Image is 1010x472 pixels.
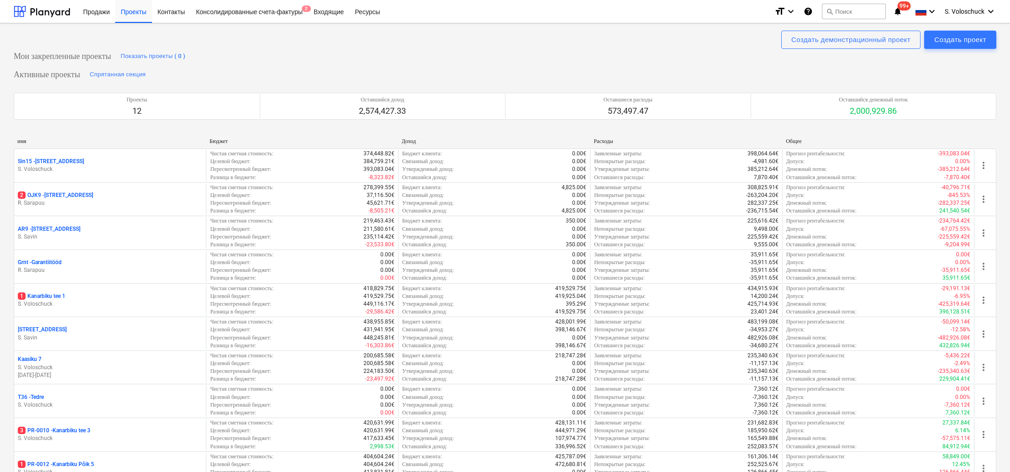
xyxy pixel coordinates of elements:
[954,292,970,300] p: -6.95%
[555,352,586,360] p: 218,747.28€
[939,308,970,316] p: 396,128.51€
[594,251,642,259] p: Заявленные затраты :
[786,165,827,173] p: Денежный поток :
[985,6,996,17] i: keyboard_arrow_down
[210,259,251,266] p: Целевой бюджет :
[18,259,202,274] div: Grnt -GarantiitöödR. Sarapuu
[747,300,779,308] p: 425,714.93€
[18,191,93,199] p: OJK9 - [STREET_ADDRESS]
[572,367,586,375] p: 0.00€
[786,251,846,259] p: Прогноз рентабельности :
[786,225,805,233] p: Допуск :
[210,165,271,173] p: Пересмотренный бюджет :
[786,352,846,360] p: Прогноз рентабельности :
[210,352,273,360] p: Чистая сметная стоимость :
[749,259,779,266] p: -35,911.65€
[363,158,395,165] p: 384,759.21€
[18,364,202,371] p: S. Voloschuck
[210,158,251,165] p: Целевой бюджет :
[955,259,970,266] p: 0.00%
[18,326,67,334] p: [STREET_ADDRESS]
[594,342,644,350] p: Оставшиеся расходы :
[555,318,586,326] p: 428,001.99€
[562,207,586,215] p: 4,825.00€
[839,106,908,117] p: 2,000,929.86
[402,326,444,334] p: Связанный доход :
[363,326,395,334] p: 431,941.95€
[747,285,779,292] p: 434,915.93€
[402,217,442,225] p: Бюджет клиента :
[126,106,147,117] p: 12
[402,199,454,207] p: Утвержденный доход :
[594,199,650,207] p: Утвержденные затраты :
[572,251,586,259] p: 0.00€
[786,360,805,367] p: Допуск :
[118,49,188,64] button: Показать проекты ( 0 )
[749,326,779,334] p: -34,953.27€
[751,292,779,300] p: 14,200.24€
[786,367,827,375] p: Денежный поток :
[781,31,921,49] button: Создать демонстрационный проект
[18,435,202,442] p: S. Voloschuck
[747,318,779,326] p: 483,199.08€
[938,367,970,375] p: -235,340.63€
[594,266,650,274] p: Утвержденные затраты :
[944,352,970,360] p: -5,436.22€
[594,274,644,282] p: Оставшиеся расходы :
[594,191,646,199] p: Непокрытые расходы :
[402,207,447,215] p: Оставшийся доход :
[380,259,395,266] p: 0.00€
[938,150,970,158] p: -393,083.04€
[594,150,642,158] p: Заявленные затраты :
[594,217,642,225] p: Заявленные затраты :
[947,191,970,199] p: -845.53%
[402,225,444,233] p: Связанный доход :
[18,393,44,401] p: T36 - Tedre
[893,6,902,17] i: notifications
[749,342,779,350] p: -34,680.27€
[18,334,202,342] p: S. Savin
[954,360,970,367] p: -2.49%
[751,251,779,259] p: 35,911.65€
[786,207,857,215] p: Оставшийся денежный поток :
[786,158,805,165] p: Допуск :
[402,158,444,165] p: Связанный доход :
[555,342,586,350] p: 398,146.67€
[18,326,202,341] div: [STREET_ADDRESS]S. Savin
[572,259,586,266] p: 0.00€
[210,274,256,282] p: Разница в бюджете :
[402,174,447,181] p: Оставшийся доход :
[363,334,395,342] p: 448,245.81€
[978,396,989,407] span: more_vert
[944,174,970,181] p: -7,870.40€
[402,233,454,241] p: Утвержденный доход :
[938,165,970,173] p: -385,212.64€
[380,266,395,274] p: 0.00€
[786,233,827,241] p: Денежный поток :
[18,225,80,233] p: AR9 - [STREET_ADDRESS]
[572,225,586,233] p: 0.00€
[566,300,586,308] p: 395.29€
[978,194,989,205] span: more_vert
[363,360,395,367] p: 200,685.58€
[939,342,970,350] p: 432,826.94€
[826,8,833,15] span: search
[955,158,970,165] p: 0.00%
[14,69,80,80] p: Активные проекты
[18,191,202,207] div: 2OJK9 -[STREET_ADDRESS]R. Sarapuu
[822,4,886,19] button: Поиск
[14,51,111,62] p: Мои закрепленные проекты
[594,165,650,173] p: Утвержденные затраты :
[18,199,202,207] p: R. Sarapuu
[402,292,444,300] p: Связанный доход :
[210,308,256,316] p: Разница в бюджете :
[786,199,827,207] p: Денежный поток :
[754,225,779,233] p: 9,498.00€
[18,158,202,173] div: Sin15 -[STREET_ADDRESS]S. Voloschuck
[18,461,94,468] p: PR-0012 - Kanarbiku Põik 5
[786,150,846,158] p: Прогноз рентабельности :
[210,300,271,308] p: Пересмотренный бюджет :
[594,138,779,145] div: Расходы
[210,292,251,300] p: Целевой бюджет :
[566,217,586,225] p: 350.00€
